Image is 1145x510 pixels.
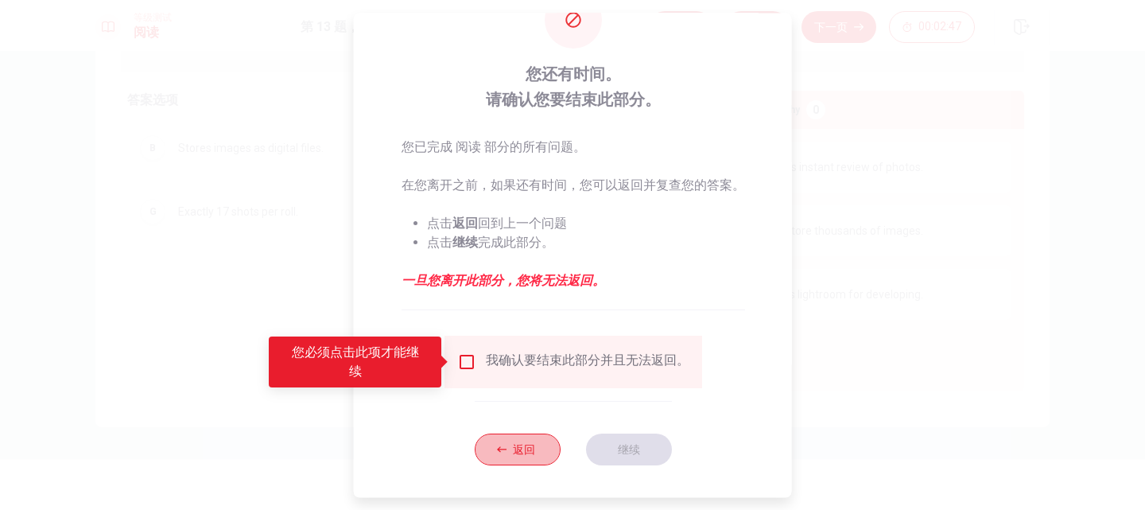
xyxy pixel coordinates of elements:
span: 您必须点击此项才能继续 [456,352,475,372]
strong: 返回 [452,216,477,231]
div: 我确认要结束此部分并且无法返回。 [485,352,689,372]
strong: 继续 [452,235,477,250]
button: 继续 [585,434,671,465]
div: 您必须点击此项才能继续 [269,337,441,387]
li: 点击 完成此部分。 [426,233,744,252]
li: 点击 回到上一个问题 [426,214,744,233]
p: 您已完成 阅读 部分的所有问题。 [401,138,744,157]
p: 在您离开之前，如果还有时间，您可以返回并复查您的答案。 [401,176,744,195]
button: 返回 [474,434,560,465]
span: 您还有时间。 请确认您要结束此部分。 [401,61,744,112]
em: 一旦您离开此部分，您将无法返回。 [401,271,744,290]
